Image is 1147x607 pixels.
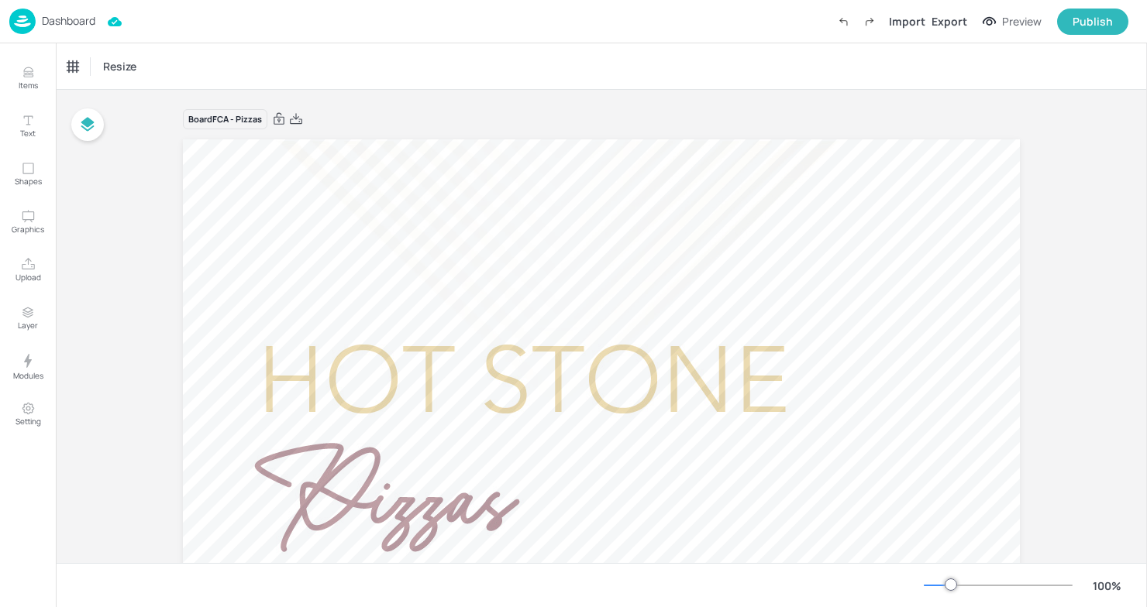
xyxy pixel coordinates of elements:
[973,10,1051,33] button: Preview
[42,15,95,26] p: Dashboard
[1088,578,1125,594] div: 100 %
[1002,13,1042,30] div: Preview
[1057,9,1128,35] button: Publish
[830,9,856,35] label: Undo (Ctrl + Z)
[932,13,967,29] div: Export
[889,13,925,29] div: Import
[856,9,883,35] label: Redo (Ctrl + Y)
[9,9,36,34] img: logo-86c26b7e.jpg
[100,58,139,74] span: Resize
[183,109,267,130] div: Board FCA - Pizzas
[1073,13,1113,30] div: Publish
